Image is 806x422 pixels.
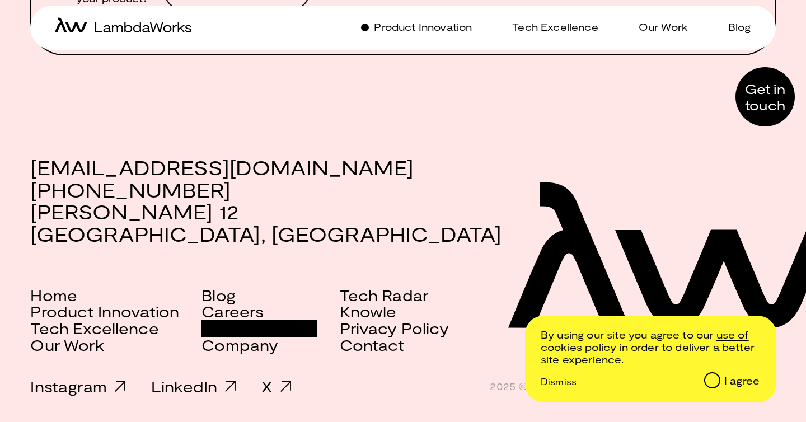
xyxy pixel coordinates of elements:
a: Tech Excellence [30,320,158,337]
p: By using our site you agree to our in order to deliver a better site experience. [541,329,760,365]
a: Careers [201,303,264,320]
a: Our Work [625,19,688,35]
p: Our Work [639,19,688,35]
p: Product Innovation [374,19,472,35]
p: Dismiss [541,376,577,387]
a: Instagram [30,377,126,395]
a: Company [201,337,278,354]
a: Product Innovation [30,303,179,320]
a: Knowle [340,303,397,320]
a: Our Work [30,337,104,354]
a: Blog [715,19,751,35]
a: home-icon [55,17,191,37]
h3: [EMAIL_ADDRESS][DOMAIN_NAME] [PHONE_NUMBER] [PERSON_NAME] 12 [GEOGRAPHIC_DATA], [GEOGRAPHIC_DATA] [30,156,775,245]
a: Tech Excellence [499,19,598,35]
a: LinkedIn [151,377,236,395]
a: Privacy Policy [340,320,449,337]
span: 2025 © LambdaWorks d.o.o. [490,381,635,393]
a: Blog [201,287,236,304]
div: I agree [724,375,760,387]
p: Blog [728,19,751,35]
a: X [261,377,291,395]
a: Contact [340,337,405,354]
a: Product Innovation [360,19,472,35]
a: Scala Services [201,320,317,337]
p: Tech Excellence [512,19,598,35]
a: Home [30,287,77,304]
a: /cookie-and-privacy-policy [541,329,749,353]
a: Tech Radar [340,287,429,304]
